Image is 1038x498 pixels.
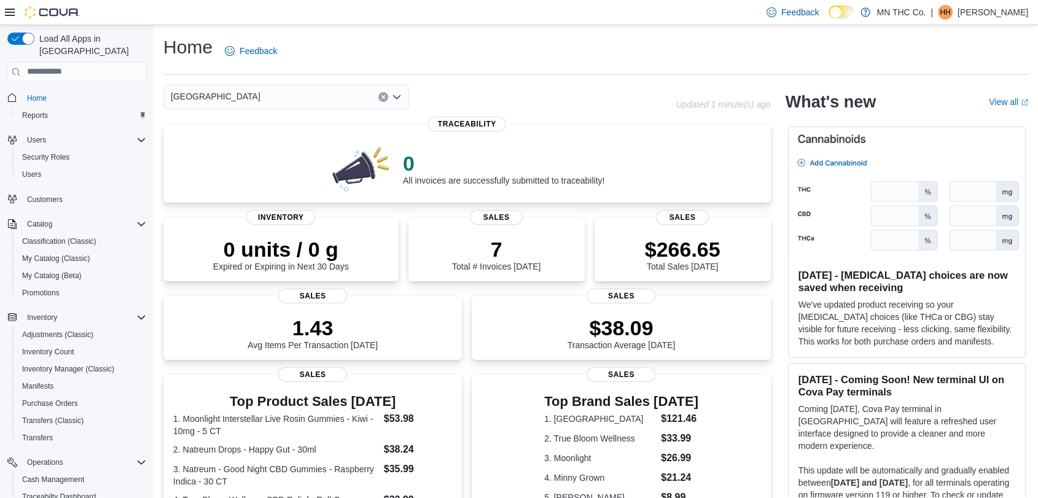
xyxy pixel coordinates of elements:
[384,442,453,457] dd: $38.24
[17,251,95,266] a: My Catalog (Classic)
[17,472,146,487] span: Cash Management
[587,289,655,303] span: Sales
[12,360,151,378] button: Inventory Manager (Classic)
[22,236,96,246] span: Classification (Classic)
[22,310,146,325] span: Inventory
[2,309,151,326] button: Inventory
[798,269,1015,294] h3: [DATE] - [MEDICAL_DATA] choices are now saved when receiving
[25,6,80,18] img: Cova
[17,234,101,249] a: Classification (Classic)
[22,416,84,426] span: Transfers (Classic)
[17,108,146,123] span: Reports
[470,210,523,225] span: Sales
[173,443,379,456] dt: 2. Natreum Drops - Happy Gut - 30ml
[645,237,720,262] p: $266.65
[173,413,379,437] dt: 1. Moonlight Interstellar Live Rosin Gummies - Kiwi - 10mg - 5 CT
[940,5,950,20] span: HH
[17,150,74,165] a: Security Roles
[17,286,146,300] span: Promotions
[989,97,1028,107] a: View allExternal link
[781,6,819,18] span: Feedback
[213,237,349,262] p: 0 units / 0 g
[17,344,79,359] a: Inventory Count
[22,152,69,162] span: Security Roles
[22,217,57,231] button: Catalog
[17,108,53,123] a: Reports
[384,462,453,477] dd: $35.99
[12,471,151,488] button: Cash Management
[798,373,1015,398] h3: [DATE] - Coming Soon! New terminal UI on Cova Pay terminals
[17,472,89,487] a: Cash Management
[544,472,656,484] dt: 4. Minny Grown
[22,271,82,281] span: My Catalog (Beta)
[587,367,655,382] span: Sales
[220,39,282,63] a: Feedback
[22,192,146,207] span: Customers
[17,362,119,376] a: Inventory Manager (Classic)
[392,92,402,102] button: Open list of options
[12,250,151,267] button: My Catalog (Classic)
[22,475,84,484] span: Cash Management
[22,169,41,179] span: Users
[34,33,146,57] span: Load All Apps in [GEOGRAPHIC_DATA]
[544,413,656,425] dt: 1. [GEOGRAPHIC_DATA]
[12,429,151,446] button: Transfers
[17,344,146,359] span: Inventory Count
[829,6,854,18] input: Dark Mode
[876,5,926,20] p: MN THC Co.
[403,151,604,185] div: All invoices are successfully submitted to traceability!
[17,150,146,165] span: Security Roles
[12,326,151,343] button: Adjustments (Classic)
[17,167,46,182] a: Users
[27,219,52,229] span: Catalog
[12,107,151,124] button: Reports
[22,254,90,263] span: My Catalog (Classic)
[17,327,146,342] span: Adjustments (Classic)
[452,237,540,262] p: 7
[27,313,57,322] span: Inventory
[2,131,151,149] button: Users
[17,286,64,300] a: Promotions
[17,167,146,182] span: Users
[656,210,709,225] span: Sales
[12,343,151,360] button: Inventory Count
[22,347,74,357] span: Inventory Count
[22,90,146,106] span: Home
[12,166,151,183] button: Users
[248,316,378,340] p: 1.43
[27,135,46,145] span: Users
[403,151,604,176] p: 0
[163,35,213,60] h1: Home
[2,216,151,233] button: Catalog
[22,310,62,325] button: Inventory
[173,394,452,409] h3: Top Product Sales [DATE]
[676,99,770,109] p: Updated 1 minute(s) ago
[378,92,388,102] button: Clear input
[22,364,114,374] span: Inventory Manager (Classic)
[22,288,60,298] span: Promotions
[786,92,876,112] h2: What's new
[22,381,53,391] span: Manifests
[27,457,63,467] span: Operations
[171,89,260,104] span: [GEOGRAPHIC_DATA]
[17,430,58,445] a: Transfers
[22,133,146,147] span: Users
[22,330,93,340] span: Adjustments (Classic)
[22,133,51,147] button: Users
[329,144,393,193] img: 0
[661,451,698,465] dd: $26.99
[1021,99,1028,106] svg: External link
[17,379,146,394] span: Manifests
[428,117,506,131] span: Traceability
[27,195,63,204] span: Customers
[661,431,698,446] dd: $33.99
[240,45,277,57] span: Feedback
[12,395,151,412] button: Purchase Orders
[17,268,146,283] span: My Catalog (Beta)
[2,454,151,471] button: Operations
[17,268,87,283] a: My Catalog (Beta)
[938,5,953,20] div: Heather Hawkinson
[17,251,146,266] span: My Catalog (Classic)
[17,413,88,428] a: Transfers (Classic)
[12,412,151,429] button: Transfers (Classic)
